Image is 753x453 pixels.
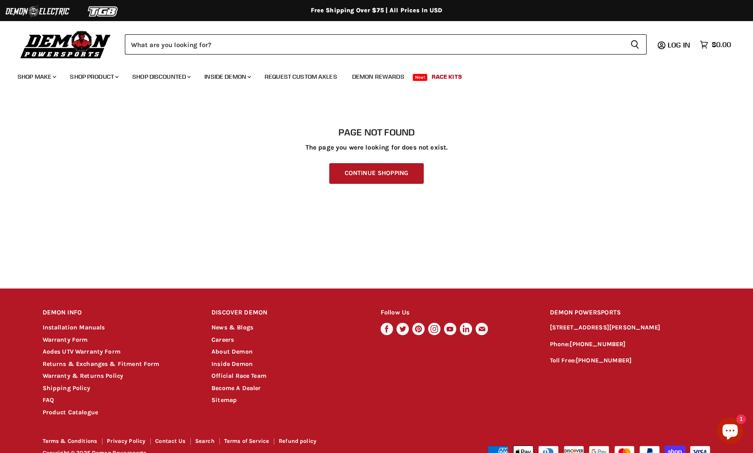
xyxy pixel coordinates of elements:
[413,74,428,81] span: New!
[195,438,215,444] a: Search
[346,68,411,86] a: Demon Rewards
[550,303,711,323] h2: DEMON POWERSPORTS
[43,438,378,447] nav: Footer
[211,396,237,404] a: Sitemap
[43,360,160,368] a: Returns & Exchanges & Fitment Form
[550,323,711,333] p: [STREET_ADDRESS][PERSON_NAME]
[125,34,623,55] input: Search
[550,356,711,366] p: Toll Free:
[155,438,186,444] a: Contact Us
[279,438,316,444] a: Refund policy
[11,64,729,86] ul: Main menu
[576,357,632,364] a: [PHONE_NUMBER]
[43,348,120,355] a: Aodes UTV Warranty Form
[668,40,690,49] span: Log in
[211,348,253,355] a: About Demon
[43,336,88,343] a: Warranty Form
[43,144,711,151] p: The page you were looking for does not exist.
[125,34,647,55] form: Product
[211,303,364,323] h2: DISCOVER DEMON
[695,38,735,51] a: $0.00
[18,29,114,60] img: Demon Powersports
[126,68,196,86] a: Shop Discounted
[211,372,266,380] a: Official Race Team
[107,438,146,444] a: Privacy Policy
[329,163,424,184] a: Continue Shopping
[211,384,261,392] a: Become A Dealer
[43,384,90,392] a: Shipping Policy
[43,409,98,416] a: Product Catalogue
[43,372,124,380] a: Warranty & Returns Policy
[623,34,647,55] button: Search
[664,41,695,49] a: Log in
[43,127,711,138] h1: Page not found
[258,68,344,86] a: Request Custom Axles
[43,324,105,331] a: Installation Manuals
[198,68,256,86] a: Inside Demon
[25,7,728,15] div: Free Shipping Over $75 | All Prices In USD
[224,438,269,444] a: Terms of Service
[381,303,533,323] h2: Follow Us
[211,360,253,368] a: Inside Demon
[4,3,70,20] img: Demon Electric Logo 2
[712,40,731,49] span: $0.00
[550,340,711,350] p: Phone:
[211,324,253,331] a: News & Blogs
[43,303,195,323] h2: DEMON INFO
[43,438,98,444] a: Terms & Conditions
[211,336,234,343] a: Careers
[43,396,54,404] a: FAQ
[63,68,124,86] a: Shop Product
[425,68,469,86] a: Race Kits
[11,68,62,86] a: Shop Make
[714,417,746,446] inbox-online-store-chat: Shopify online store chat
[70,3,136,20] img: TGB Logo 2
[570,340,626,348] a: [PHONE_NUMBER]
